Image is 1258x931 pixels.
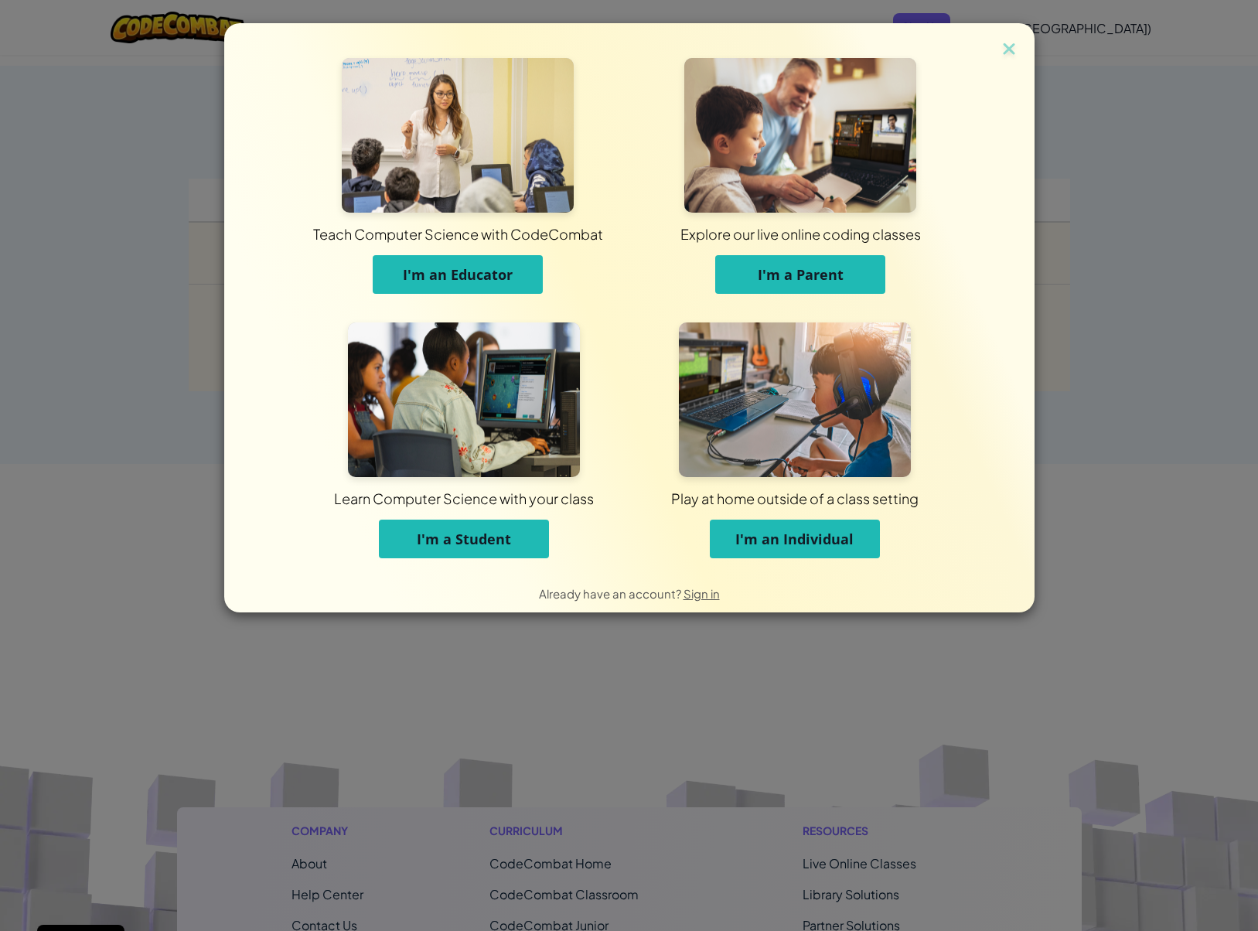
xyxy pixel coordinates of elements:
img: For Educators [342,58,574,213]
img: For Individuals [679,322,911,477]
div: Explore our live online coding classes [403,224,1198,244]
div: Play at home outside of a class setting [414,489,1175,508]
span: Already have an account? [539,586,684,601]
img: For Parents [684,58,916,213]
span: I'm a Parent [758,265,844,284]
span: I'm a Student [417,530,511,548]
button: I'm a Parent [715,255,885,294]
span: I'm an Individual [735,530,854,548]
span: I'm an Educator [403,265,513,284]
button: I'm a Student [379,520,549,558]
button: I'm an Educator [373,255,543,294]
a: Sign in [684,586,720,601]
img: For Students [348,322,580,477]
img: close icon [999,39,1019,62]
button: I'm an Individual [710,520,880,558]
